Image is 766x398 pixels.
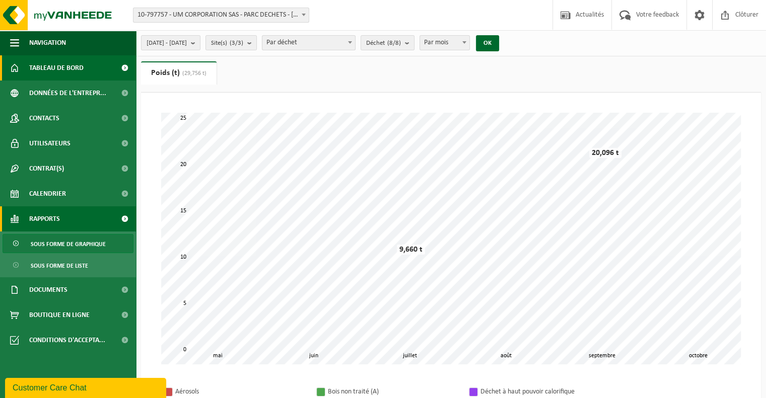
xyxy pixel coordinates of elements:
[133,8,309,23] span: 10-797757 - UM CORPORATION SAS - PARC DECHETS - BIACHE ST VAAST
[230,40,243,46] count: (3/3)
[205,35,257,50] button: Site(s)(3/3)
[29,131,71,156] span: Utilisateurs
[361,35,414,50] button: Déchet(8/8)
[31,234,106,254] span: Sous forme de graphique
[420,35,470,50] span: Par mois
[3,234,133,253] a: Sous forme de graphique
[29,302,90,328] span: Boutique en ligne
[262,36,355,50] span: Par déchet
[147,36,187,51] span: [DATE] - [DATE]
[141,61,217,85] a: Poids (t)
[328,385,459,398] div: Bois non traité (A)
[180,70,206,76] span: (29,756 t)
[480,385,611,398] div: Déchet à haut pouvoir calorifique
[29,277,67,302] span: Documents
[420,36,469,50] span: Par mois
[31,256,88,275] span: Sous forme de liste
[29,81,106,106] span: Données de l'entrepr...
[262,35,356,50] span: Par déchet
[366,36,401,51] span: Déchet
[29,206,60,231] span: Rapports
[387,40,401,46] count: (8/8)
[133,8,309,22] span: 10-797757 - UM CORPORATION SAS - PARC DECHETS - BIACHE ST VAAST
[5,376,168,398] iframe: chat widget
[476,35,499,51] button: OK
[29,30,66,55] span: Navigation
[29,106,59,131] span: Contacts
[175,385,306,398] div: Aérosols
[29,181,66,206] span: Calendrier
[3,256,133,275] a: Sous forme de liste
[589,148,621,158] div: 20,096 t
[397,245,425,255] div: 9,660 t
[211,36,243,51] span: Site(s)
[29,156,64,181] span: Contrat(s)
[29,55,84,81] span: Tableau de bord
[141,35,200,50] button: [DATE] - [DATE]
[29,328,105,353] span: Conditions d'accepta...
